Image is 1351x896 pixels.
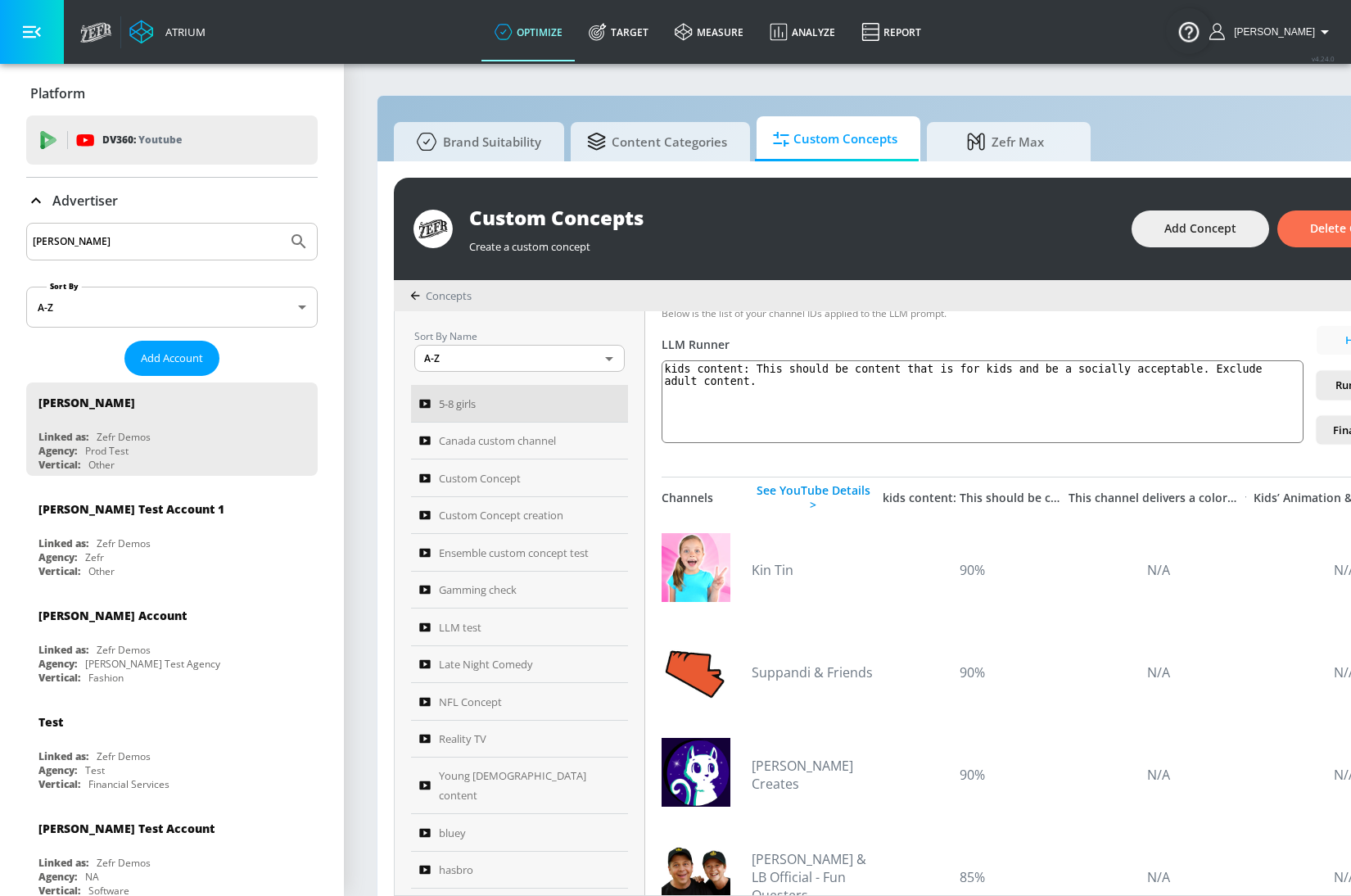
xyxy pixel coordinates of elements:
[848,2,934,61] a: Report
[439,860,473,880] span: hasbro
[883,561,1061,579] div: 90%
[102,131,182,149] p: DV360:
[26,489,318,582] div: [PERSON_NAME] Test Account 1Linked as:Zefr DemosAgency:ZefrVertical:Other
[138,131,182,148] p: Youtube
[26,382,318,476] div: [PERSON_NAME]Linked as:Zefr DemosAgency:Prod TestVertical:Other
[1312,54,1335,63] span: v 4.24.0
[85,763,105,777] div: Test
[439,505,563,525] span: Custom Concept creation
[26,595,318,689] div: [PERSON_NAME] AccountLinked as:Zefr DemosAgency:[PERSON_NAME] Test AgencyVertical:Fashion
[38,821,215,836] div: [PERSON_NAME] Test Account
[1069,561,1248,579] div: N/A
[411,646,628,684] a: Late Night Comedy
[38,763,77,777] div: Agency:
[411,385,628,423] a: 5-8 girls
[38,856,88,870] div: Linked as:
[411,683,628,721] a: NFL Concept
[97,536,151,550] div: Zefr Demos
[88,458,115,472] div: Other
[883,491,1060,505] div: kids content: This should be content that is for kids and be a socially acceptable. Exclude adult...
[439,729,486,749] span: Reality TV
[38,749,88,763] div: Linked as:
[1164,219,1236,239] span: Add Concept
[159,25,206,39] div: Atrium
[943,122,1068,161] span: Zefr Max
[97,430,151,444] div: Zefr Demos
[38,657,77,671] div: Agency:
[439,618,481,637] span: LLM test
[411,459,628,497] a: Custom Concept
[281,224,317,260] button: Submit Search
[411,814,628,852] a: bluey
[662,2,757,61] a: measure
[414,328,625,345] p: Sort By Name
[38,777,80,791] div: Vertical:
[38,430,88,444] div: Linked as:
[88,777,169,791] div: Financial Services
[662,738,730,807] img: UCF35OBPelGkNCvH9_vi23IQ
[410,122,541,161] span: Brand Suitability
[469,231,1115,254] div: Create a custom concept
[33,231,281,252] input: Search by name
[411,758,628,814] a: Young [DEMOGRAPHIC_DATA] content
[662,360,1304,443] textarea: kids content: This should be content that is for kids and be a socially acceptable. Exclude adult...
[662,306,1304,320] div: Below is the list of your channel IDs applied to the LLM prompt.
[757,2,848,61] a: Analyze
[576,2,662,61] a: Target
[141,349,203,368] span: Add Account
[662,337,1304,352] div: LLM Runner
[752,483,874,513] div: See YouTube Details >
[411,534,628,572] a: Ensemble custom concept test
[38,501,224,517] div: [PERSON_NAME] Test Account 1
[88,671,124,685] div: Fashion
[38,643,88,657] div: Linked as:
[129,20,206,44] a: Atrium
[26,115,318,165] div: DV360: Youtube
[439,823,466,843] span: bluey
[410,288,472,303] div: Concepts
[752,663,873,681] a: Suppandi & Friends
[481,2,576,61] a: optimize
[38,550,77,564] div: Agency:
[469,204,1115,231] div: Custom Concepts
[411,721,628,758] a: Reality TV
[414,345,625,372] div: A-Z
[1132,210,1269,247] button: Add Concept
[1227,26,1315,38] span: login as: justin.nim@zefr.com
[1166,8,1212,54] button: Open Resource Center
[411,423,628,460] a: Canada custom channel
[439,543,589,563] span: Ensemble custom concept test
[439,580,517,600] span: Gamming check
[38,671,80,685] div: Vertical:
[411,852,628,889] a: hasbro
[38,714,63,730] div: Test
[1069,663,1248,681] div: N/A
[426,288,472,303] span: Concepts
[47,281,82,292] label: Sort By
[30,84,85,102] p: Platform
[38,458,80,472] div: Vertical:
[88,564,115,578] div: Other
[439,468,521,488] span: Custom Concept
[1209,22,1335,42] button: [PERSON_NAME]
[26,70,318,116] div: Platform
[97,856,151,870] div: Zefr Demos
[883,766,1061,784] div: 90%
[883,663,1061,681] div: 90%
[26,178,318,224] div: Advertiser
[38,564,80,578] div: Vertical:
[411,497,628,535] a: Custom Concept creation
[1069,766,1248,784] div: N/A
[439,692,502,712] span: NFL Concept
[26,702,318,795] div: TestLinked as:Zefr DemosAgency:TestVertical:Financial Services
[38,608,187,623] div: [PERSON_NAME] Account
[97,749,151,763] div: Zefr Demos
[26,287,318,328] div: A-Z
[439,766,598,805] span: Young [DEMOGRAPHIC_DATA] content
[38,444,77,458] div: Agency:
[411,609,628,646] a: LLM test
[662,491,743,505] div: Channels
